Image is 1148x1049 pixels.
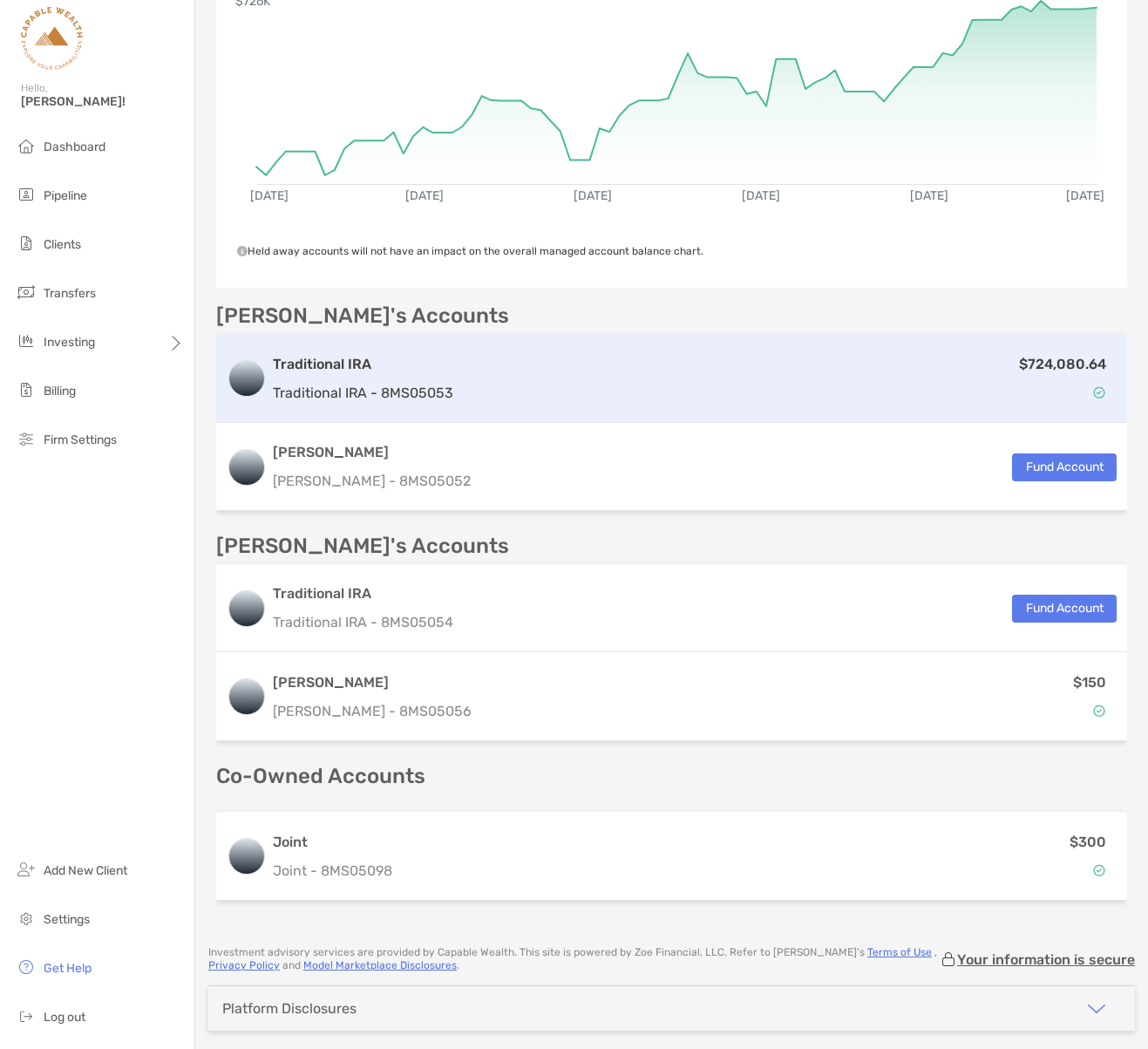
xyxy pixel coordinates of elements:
[16,1005,37,1026] img: logout icon
[250,188,289,203] text: [DATE]
[16,379,37,400] img: billing icon
[16,330,37,351] img: investing icon
[44,188,87,203] span: Pipeline
[16,957,37,977] img: get-help icon
[229,839,264,874] img: logo account
[16,233,37,254] img: clients icon
[44,912,90,927] span: Settings
[216,766,1127,787] p: Co-Owned Accounts
[273,832,392,853] h3: Joint
[21,94,184,109] span: [PERSON_NAME]!
[273,672,472,693] h3: [PERSON_NAME]
[237,245,703,257] span: Held away accounts will not have an impact on the overall managed account balance chart.
[222,1000,357,1017] div: Platform Disclosures
[1086,998,1107,1019] img: icon arrow
[16,135,37,156] img: dashboard icon
[16,908,37,929] img: settings icon
[44,335,95,350] span: Investing
[273,583,453,604] h3: Traditional IRA
[1073,671,1106,693] p: $150
[1093,864,1105,876] img: Account Status icon
[273,700,472,722] p: [PERSON_NAME] - 8MS05056
[273,354,453,375] h3: Traditional IRA
[229,450,264,485] img: logo account
[216,305,509,327] p: [PERSON_NAME]'s Accounts
[16,184,37,205] img: pipeline icon
[44,384,76,398] span: Billing
[44,433,117,447] span: Firm Settings
[44,140,105,154] span: Dashboard
[44,286,96,301] span: Transfers
[910,188,948,203] text: [DATE]
[273,442,471,463] h3: [PERSON_NAME]
[273,382,453,404] p: Traditional IRA - 8MS05053
[216,535,509,557] p: [PERSON_NAME]'s Accounts
[1012,453,1117,481] button: Fund Account
[229,679,264,714] img: logo account
[208,959,280,971] a: Privacy Policy
[21,7,83,70] img: Zoe Logo
[16,859,37,880] img: add_new_client icon
[1093,386,1105,398] img: Account Status icon
[229,591,264,626] img: logo account
[1066,188,1104,203] text: [DATE]
[742,188,780,203] text: [DATE]
[303,959,457,971] a: Model Marketplace Disclosures
[1012,595,1117,623] button: Fund Account
[1019,353,1106,375] p: $724,080.64
[44,237,81,252] span: Clients
[405,188,444,203] text: [DATE]
[867,946,932,958] a: Terms of Use
[16,282,37,303] img: transfers icon
[1093,705,1105,717] img: Account Status icon
[574,188,612,203] text: [DATE]
[273,611,453,633] p: Traditional IRA - 8MS05054
[957,951,1135,968] p: Your information is secure
[208,946,940,972] p: Investment advisory services are provided by Capable Wealth . This site is powered by Zoe Financi...
[16,428,37,449] img: firm-settings icon
[44,1010,85,1025] span: Log out
[273,470,471,492] p: [PERSON_NAME] - 8MS05052
[229,361,264,396] img: logo account
[44,863,127,878] span: Add New Client
[1070,831,1106,853] p: $300
[273,860,392,882] p: Joint - 8MS05098
[44,961,92,976] span: Get Help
